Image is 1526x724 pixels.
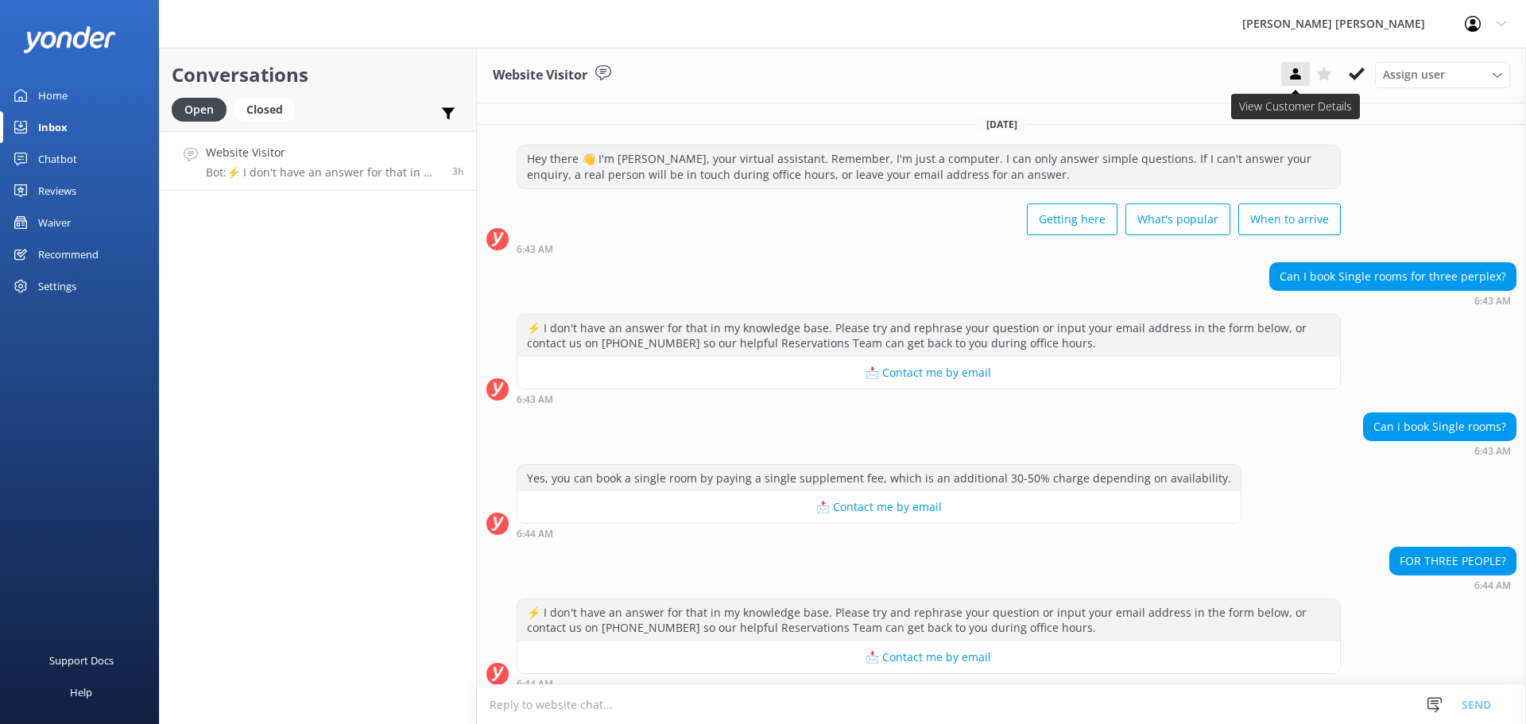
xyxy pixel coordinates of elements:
[1125,203,1230,235] button: What's popular
[1474,296,1511,306] strong: 6:43 AM
[517,393,1341,405] div: 06:43am 18-Aug-2025 (UTC +12:00) Pacific/Auckland
[38,238,99,270] div: Recommend
[517,491,1241,523] button: 📩 Contact me by email
[977,118,1027,131] span: [DATE]
[234,98,295,122] div: Closed
[38,207,71,238] div: Waiver
[1269,295,1516,306] div: 06:43am 18-Aug-2025 (UTC +12:00) Pacific/Auckland
[517,357,1340,389] button: 📩 Contact me by email
[172,98,227,122] div: Open
[38,143,77,175] div: Chatbot
[1364,413,1516,440] div: Can i book Single rooms?
[517,465,1241,492] div: Yes, you can book a single room by paying a single supplement fee, which is an additional 30-50% ...
[1375,62,1510,87] div: Assign User
[160,131,476,191] a: Website VisitorBot:⚡ I don't have an answer for that in my knowledge base. Please try and rephras...
[206,144,440,161] h4: Website Visitor
[1363,445,1516,456] div: 06:43am 18-Aug-2025 (UTC +12:00) Pacific/Auckland
[1390,548,1516,575] div: FOR THREE PEOPLE?
[517,315,1340,357] div: ⚡ I don't have an answer for that in my knowledge base. Please try and rephrase your question or ...
[24,26,115,52] img: yonder-white-logo.png
[1474,447,1511,456] strong: 6:43 AM
[517,243,1341,254] div: 06:43am 18-Aug-2025 (UTC +12:00) Pacific/Auckland
[1027,203,1117,235] button: Getting here
[517,678,1341,689] div: 06:44am 18-Aug-2025 (UTC +12:00) Pacific/Auckland
[517,395,553,405] strong: 6:43 AM
[517,245,553,254] strong: 6:43 AM
[49,645,114,676] div: Support Docs
[517,599,1340,641] div: ⚡ I don't have an answer for that in my knowledge base. Please try and rephrase your question or ...
[70,676,92,708] div: Help
[517,528,1241,539] div: 06:44am 18-Aug-2025 (UTC +12:00) Pacific/Auckland
[517,145,1340,188] div: Hey there 👋 I'm [PERSON_NAME], your virtual assistant. Remember, I'm just a computer. I can only ...
[206,165,440,180] p: Bot: ⚡ I don't have an answer for that in my knowledge base. Please try and rephrase your questio...
[493,65,587,86] h3: Website Visitor
[172,100,234,118] a: Open
[1270,263,1516,290] div: Can I book Single rooms for three perplex?
[1389,579,1516,590] div: 06:44am 18-Aug-2025 (UTC +12:00) Pacific/Auckland
[38,175,76,207] div: Reviews
[172,60,464,90] h2: Conversations
[517,641,1340,673] button: 📩 Contact me by email
[517,529,553,539] strong: 6:44 AM
[1383,66,1445,83] span: Assign user
[234,100,303,118] a: Closed
[38,79,68,111] div: Home
[517,679,553,689] strong: 6:44 AM
[38,111,68,143] div: Inbox
[1238,203,1341,235] button: When to arrive
[38,270,76,302] div: Settings
[452,165,464,178] span: 06:45am 18-Aug-2025 (UTC +12:00) Pacific/Auckland
[1474,581,1511,590] strong: 6:44 AM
